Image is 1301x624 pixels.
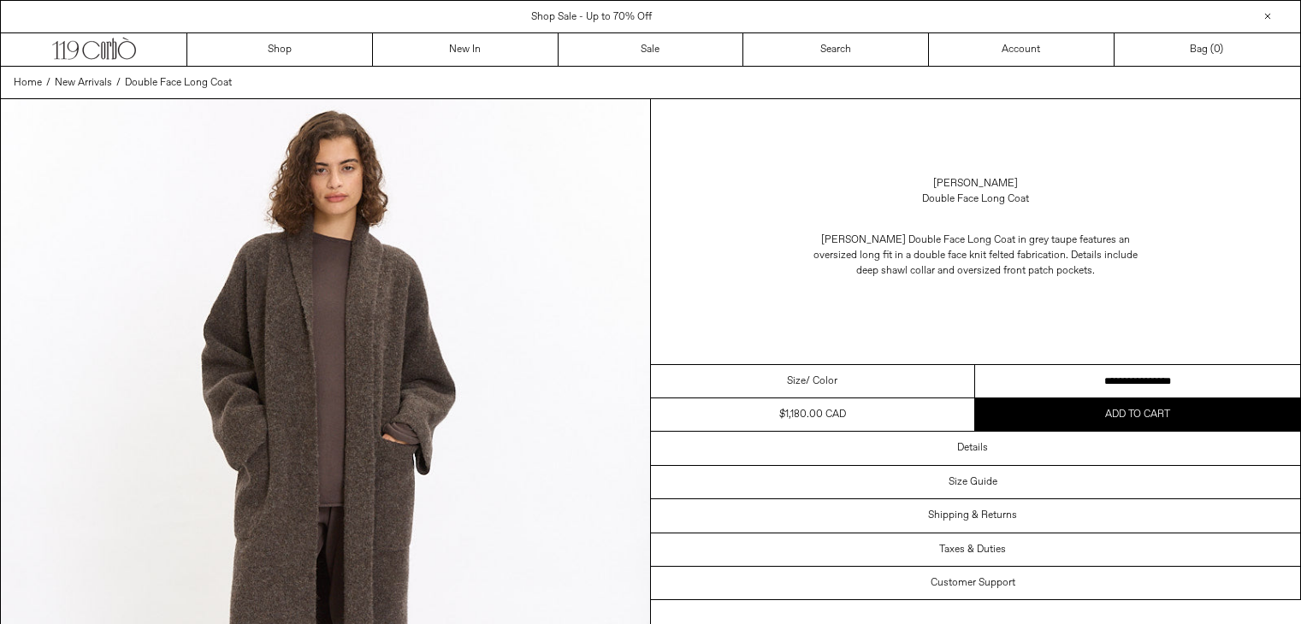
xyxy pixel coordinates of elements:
a: [PERSON_NAME] [933,176,1018,191]
span: ) [1214,42,1223,57]
span: Home [14,76,42,90]
a: New In [373,33,559,66]
a: Shop Sale - Up to 70% Off [531,10,652,24]
span: Double Face Long Coat [125,76,232,90]
span: / [116,75,121,91]
a: Account [929,33,1115,66]
a: Home [14,75,42,91]
a: Double Face Long Coat [125,75,232,91]
span: / Color [806,374,837,389]
span: Size [787,374,806,389]
h3: Size Guide [949,476,997,488]
h3: Taxes & Duties [939,544,1006,556]
a: Search [743,33,929,66]
div: $1,180.00 CAD [779,407,846,422]
a: Bag () [1115,33,1300,66]
a: New Arrivals [55,75,112,91]
span: Add to cart [1105,408,1170,421]
h3: Customer Support [931,577,1015,589]
div: Double Face Long Coat [922,191,1029,207]
button: Add to cart [975,398,1300,431]
span: New Arrivals [55,76,112,90]
p: [PERSON_NAME] Double Face Long Coat in grey taupe features an oversized long fit in a double face... [804,224,1146,287]
span: 0 [1214,43,1220,56]
a: Shop [187,33,373,66]
a: Sale [559,33,744,66]
h3: Shipping & Returns [928,509,1017,521]
h3: Details [957,442,988,454]
span: / [46,75,50,91]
